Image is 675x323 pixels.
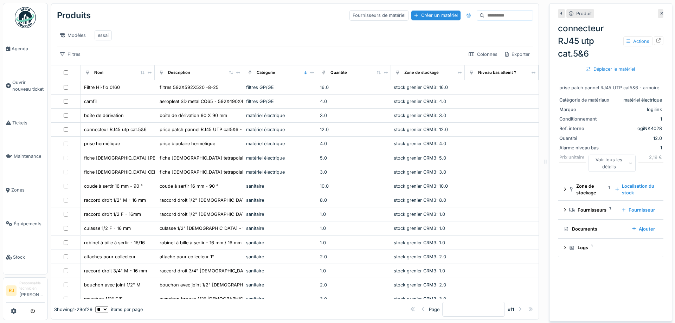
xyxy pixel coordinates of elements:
[54,306,92,312] div: Showing 1 - 29 of 29
[19,280,45,301] li: [PERSON_NAME]
[160,112,227,119] div: boîte de dérivation 90 X 90 mm
[394,127,448,132] span: stock grenier CRM3: 12.0
[84,155,214,161] div: fiche [DEMOGRAPHIC_DATA] [PERSON_NAME]+N+PE / 16 A
[160,169,260,175] div: fiche [DEMOGRAPHIC_DATA] tetrapolaire - 16A
[559,135,612,142] div: Quantité
[615,116,662,122] div: 1
[84,140,120,147] div: prise hermétique
[615,97,662,103] div: matériel électrique
[84,197,146,204] div: raccord droit 1/2" M - 16 mm
[320,253,388,260] div: 2.0
[160,140,215,147] div: prise bipolaire hermétique
[14,153,45,160] span: Maintenance
[320,267,388,274] div: 1.0
[394,282,446,288] span: stock grenier CRM3: 2.0
[84,253,136,260] div: attaches pour collecteur
[94,70,103,76] div: Nom
[84,211,141,218] div: raccord droit 1/2 F - 16mm
[394,226,445,231] span: stock grenier CRM3: 1.0
[13,254,45,260] span: Stock
[394,268,445,273] span: stock grenier CRM3: 1.0
[84,126,147,133] div: connecteur RJ45 utp cat.5&6
[3,140,47,173] a: Maintenance
[559,97,612,103] div: Catégorie de matériaux
[11,187,45,193] span: Zones
[19,280,45,291] div: Responsable technicien
[394,183,448,189] span: stock grenier CRM3: 10.0
[84,169,189,175] div: fiche [DEMOGRAPHIC_DATA] CEE III+N+PE - 16A
[246,197,314,204] div: sanitaire
[84,183,143,189] div: coude à sertir 16 mm - 90 °
[561,181,661,198] summary: Zone de stockage1Localisation du stock
[246,126,314,133] div: matériel électrique
[84,112,124,119] div: boîte de dérivation
[160,211,284,218] div: raccord droit 1/2" [DEMOGRAPHIC_DATA] - 16 mm à sertir
[246,140,314,147] div: matériel électrique
[559,125,612,132] div: Ref. interne
[246,112,314,119] div: matériel électrique
[246,282,314,288] div: sanitaire
[349,10,409,20] div: Fournisseurs de matériel
[615,106,662,113] div: logilink
[320,183,388,189] div: 10.0
[246,183,314,189] div: sanitaire
[394,99,446,104] span: stock grenier CRM3: 4.0
[168,70,190,76] div: Description
[160,98,246,105] div: aeropleat SD metal CO65 - 592X490X40
[257,70,275,76] div: Catégorie
[84,267,147,274] div: raccord droit 3/4" M - 16 mm
[619,205,658,215] div: Fournisseur
[3,240,47,274] a: Stock
[394,212,445,217] span: stock grenier CRM3: 1.0
[584,64,637,74] div: Déplacer le matériel
[394,296,446,302] span: stock grenier CRM3: 3.0
[3,66,47,106] a: Ouvrir nouveau ticket
[84,296,123,302] div: manchon 1/2" F/F
[95,306,143,312] div: items per page
[394,141,446,146] span: stock grenier CRM3: 4.0
[246,239,314,246] div: sanitaire
[160,282,263,288] div: bouchon avec joint 1/2" [DEMOGRAPHIC_DATA]
[320,84,388,91] div: 16.0
[320,155,388,161] div: 5.0
[394,113,446,118] span: stock grenier CRM3: 3.0
[394,155,446,161] span: stock grenier CRM3: 5.0
[6,280,45,303] a: RJ Responsable technicien[PERSON_NAME]
[320,225,388,232] div: 1.0
[629,224,658,234] div: Ajouter
[615,144,662,151] div: 1
[160,253,214,260] div: attache pour collecteur 1"
[569,207,616,213] div: Fournisseurs
[84,239,145,246] div: robinet à bille à sertir - 16/16
[561,241,661,254] summary: Logs1
[320,239,388,246] div: 1.0
[320,211,388,218] div: 1.0
[576,10,592,17] div: Produit
[320,98,388,105] div: 4.0
[246,296,314,302] div: sanitaire
[15,7,36,28] img: Badge_color-CXgf-gQk.svg
[589,155,636,172] div: Voir tous les détails
[3,207,47,241] a: Équipements
[561,222,661,235] summary: DocumentsAjouter
[508,306,514,312] strong: of 1
[559,144,612,151] div: Alarme niveau bas
[57,49,84,59] div: Filtres
[559,84,662,91] div: prise patch pannel RJ45 UTP cat5&6 - armoire
[320,197,388,204] div: 8.0
[404,70,439,76] div: Zone de stockage
[246,267,314,274] div: sanitaire
[559,116,612,122] div: Conditionnement
[320,112,388,119] div: 3.0
[615,125,662,132] div: logiNK4028
[394,254,446,259] span: stock grenier CRM3: 2.0
[160,155,302,161] div: fiche [DEMOGRAPHIC_DATA] tetrapolaire - raccordement à vis - ...
[160,84,219,91] div: filtres 592X592X520 -8-25
[160,267,285,274] div: raccord droit 3/4" [DEMOGRAPHIC_DATA] - 16 mm à sertir
[564,226,626,232] div: Documents
[6,285,17,296] li: RJ
[569,183,610,196] div: Zone de stockage
[330,70,347,76] div: Quantité
[320,169,388,175] div: 3.0
[394,240,445,245] span: stock grenier CRM3: 1.0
